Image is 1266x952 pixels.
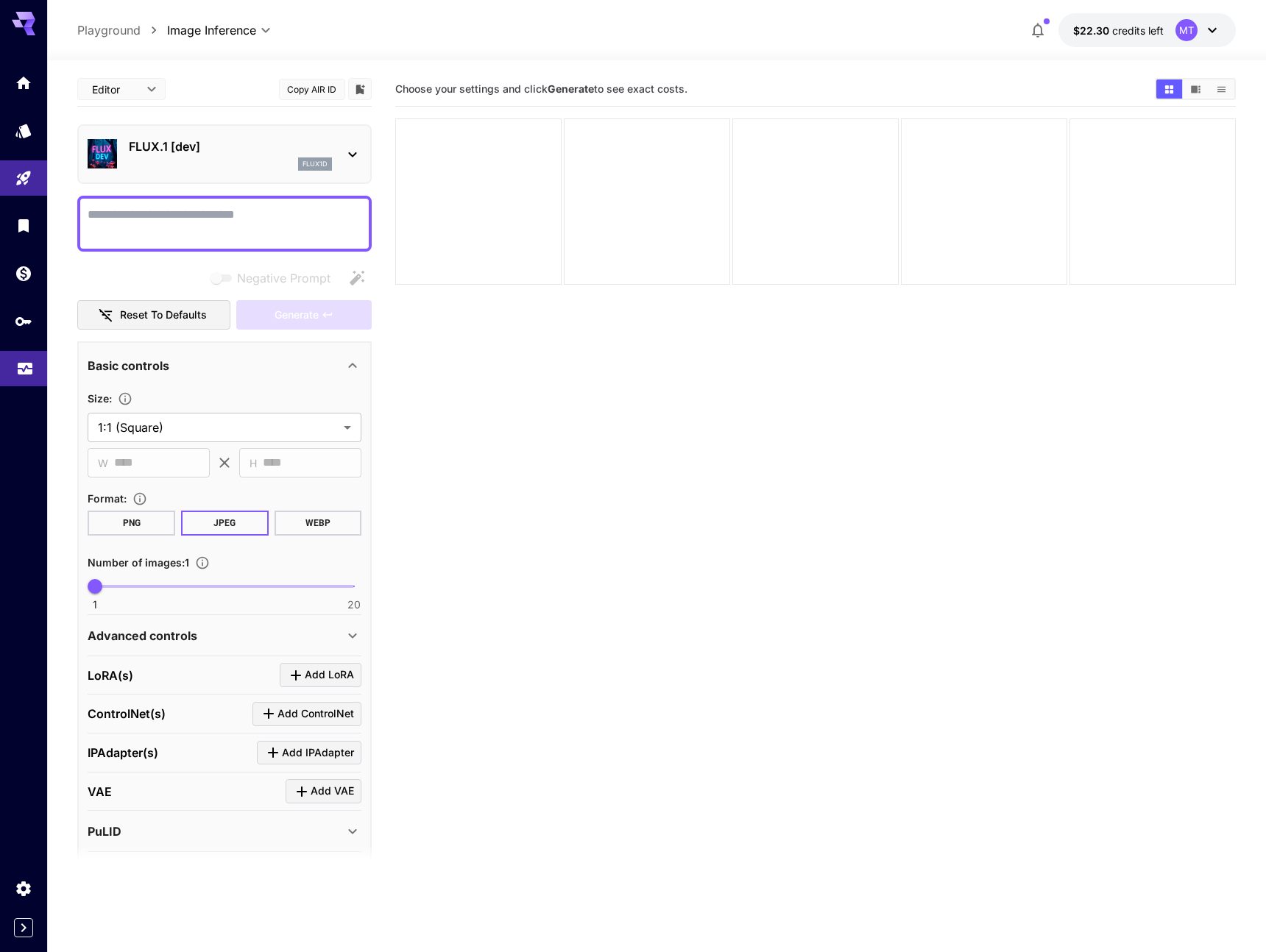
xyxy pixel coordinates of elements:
a: Playground [77,21,141,39]
div: Playground [15,169,32,188]
span: Add IPAdapter [282,744,354,762]
div: Advanced controls [88,618,361,653]
p: Advanced controls [88,627,197,644]
div: PuLID [88,814,361,849]
button: Reset to defaults [77,300,230,330]
span: Choose your settings and click to see exact costs. [395,82,687,95]
div: Wallet [15,264,32,283]
button: Choose the file format for the output image. [127,491,153,506]
span: Negative prompts are not compatible with the selected model. [208,269,342,287]
div: Home [15,74,32,92]
span: $22.30 [1073,24,1112,37]
span: Add ControlNet [277,705,354,723]
span: Format : [88,492,127,505]
span: Number of images : 1 [88,556,189,569]
div: FLUX.1 [dev]flux1d [88,132,361,177]
div: Show media in grid viewShow media in video viewShow media in list view [1155,78,1236,100]
p: VAE [88,783,112,800]
button: Copy AIR ID [279,79,345,100]
span: H [250,455,257,472]
button: PNG [88,511,175,536]
button: $22.29967MT [1058,13,1236,47]
button: Show media in video view [1183,79,1209,99]
button: Click to add IPAdapter [257,741,361,765]
button: Adjust the dimensions of the generated image by specifying its width and height in pixels, or sel... [112,391,138,406]
span: Add VAE [311,782,354,800]
span: Size : [88,392,112,405]
div: Settings [15,879,32,898]
div: API Keys [15,312,32,330]
button: Show media in list view [1209,79,1234,99]
button: Show media in grid view [1156,79,1182,99]
span: 1 [93,597,97,612]
nav: breadcrumb [77,21,167,39]
p: FLUX.1 [dev] [129,138,332,155]
div: Basic controls [88,348,361,383]
span: W [98,455,108,472]
p: Basic controls [88,357,169,374]
div: MT [1175,19,1198,41]
button: Click to add LoRA [280,663,361,687]
p: IPAdapter(s) [88,744,158,761]
p: flux1d [303,159,328,169]
div: Library [15,216,32,235]
button: Expand sidebar [14,918,33,937]
span: 20 [347,597,361,612]
button: Specify how many images to generate in a single request. Each image generation will be charged se... [189,555,216,570]
span: 1:1 (Square) [98,419,338,436]
div: Models [15,121,32,140]
span: Image Inference [167,21,256,39]
button: Click to add VAE [286,779,361,803]
button: Click to add ControlNet [252,702,361,726]
p: ControlNet(s) [88,705,166,722]
button: WEBP [275,511,362,536]
p: LoRA(s) [88,667,133,684]
b: Generate [548,82,594,95]
button: Add to library [353,80,367,98]
span: Editor [92,82,138,97]
button: JPEG [181,511,269,536]
p: PuLID [88,823,121,840]
span: Add LoRA [305,666,354,684]
span: credits left [1112,24,1164,37]
div: Usage [16,355,34,373]
div: $22.29967 [1073,23,1164,38]
span: Negative Prompt [237,269,330,287]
